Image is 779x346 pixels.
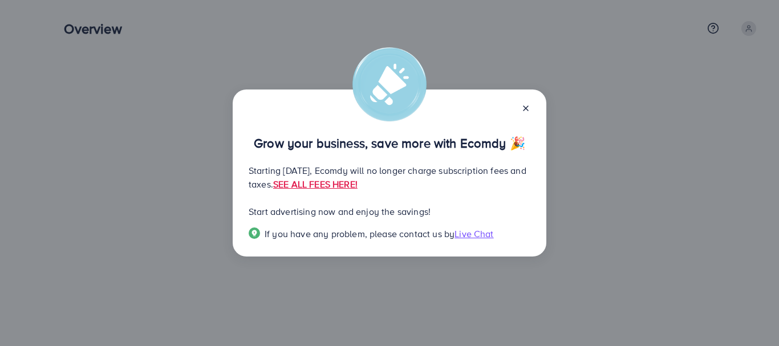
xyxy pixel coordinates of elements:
[249,136,530,150] p: Grow your business, save more with Ecomdy 🎉
[273,178,358,190] a: SEE ALL FEES HERE!
[249,205,530,218] p: Start advertising now and enjoy the savings!
[265,227,455,240] span: If you have any problem, please contact us by
[455,227,493,240] span: Live Chat
[249,227,260,239] img: Popup guide
[249,164,530,191] p: Starting [DATE], Ecomdy will no longer charge subscription fees and taxes.
[352,47,427,121] img: alert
